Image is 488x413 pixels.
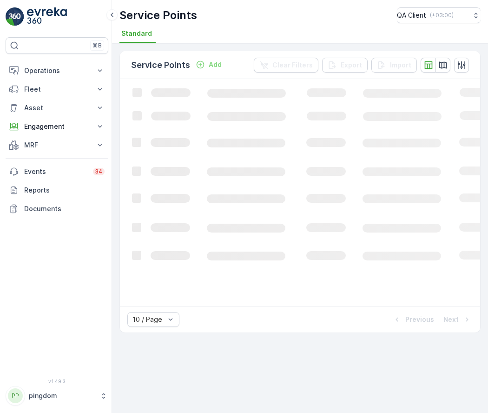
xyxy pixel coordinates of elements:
[6,7,24,26] img: logo
[192,59,225,70] button: Add
[397,11,426,20] p: QA Client
[8,388,23,403] div: PP
[92,42,102,49] p: ⌘B
[6,162,108,181] a: Events34
[131,59,190,72] p: Service Points
[390,60,411,70] p: Import
[443,315,459,324] p: Next
[6,99,108,117] button: Asset
[6,61,108,80] button: Operations
[24,66,90,75] p: Operations
[6,200,108,218] a: Documents
[24,122,90,131] p: Engagement
[341,60,362,70] p: Export
[24,167,87,176] p: Events
[29,391,95,400] p: pingdom
[6,80,108,99] button: Fleet
[322,58,368,73] button: Export
[371,58,417,73] button: Import
[24,204,105,213] p: Documents
[430,12,454,19] p: ( +03:00 )
[121,29,152,38] span: Standard
[6,181,108,200] a: Reports
[209,60,222,69] p: Add
[27,7,67,26] img: logo_light-DOdMpM7g.png
[24,85,90,94] p: Fleet
[24,140,90,150] p: MRF
[24,186,105,195] p: Reports
[24,103,90,113] p: Asset
[442,314,473,325] button: Next
[405,315,434,324] p: Previous
[391,314,435,325] button: Previous
[254,58,318,73] button: Clear Filters
[95,168,103,175] p: 34
[272,60,313,70] p: Clear Filters
[6,136,108,154] button: MRF
[6,379,108,384] span: v 1.49.3
[397,7,481,23] button: QA Client(+03:00)
[6,386,108,406] button: PPpingdom
[119,8,197,23] p: Service Points
[6,117,108,136] button: Engagement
